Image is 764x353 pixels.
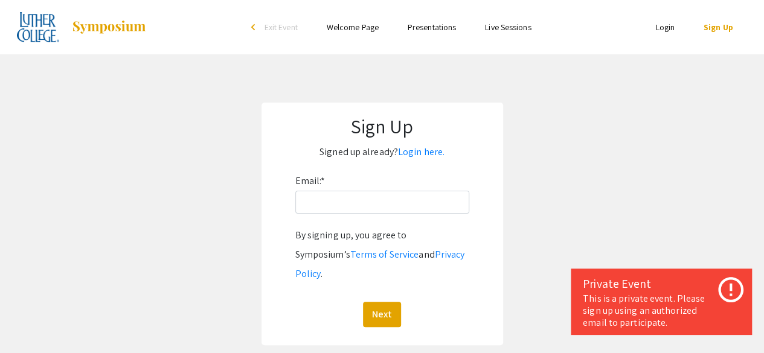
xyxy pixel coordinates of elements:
[583,275,740,293] div: Private Event
[485,22,531,33] a: Live Sessions
[295,226,469,284] div: By signing up, you agree to Symposium’s and .
[704,22,733,33] a: Sign Up
[17,12,147,42] a: 2025 Experiential Learning Showcase
[398,145,445,158] a: Login here.
[274,115,491,138] h1: Sign Up
[408,22,456,33] a: Presentations
[363,302,401,327] button: Next
[71,20,147,34] img: Symposium by ForagerOne
[17,12,60,42] img: 2025 Experiential Learning Showcase
[251,24,258,31] div: arrow_back_ios
[350,248,419,261] a: Terms of Service
[265,22,298,33] span: Exit Event
[327,22,379,33] a: Welcome Page
[583,293,740,329] div: This is a private event. Please sign up using an authorized email to participate.
[274,142,491,162] p: Signed up already?
[9,299,51,344] iframe: Chat
[655,22,675,33] a: Login
[295,171,326,191] label: Email:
